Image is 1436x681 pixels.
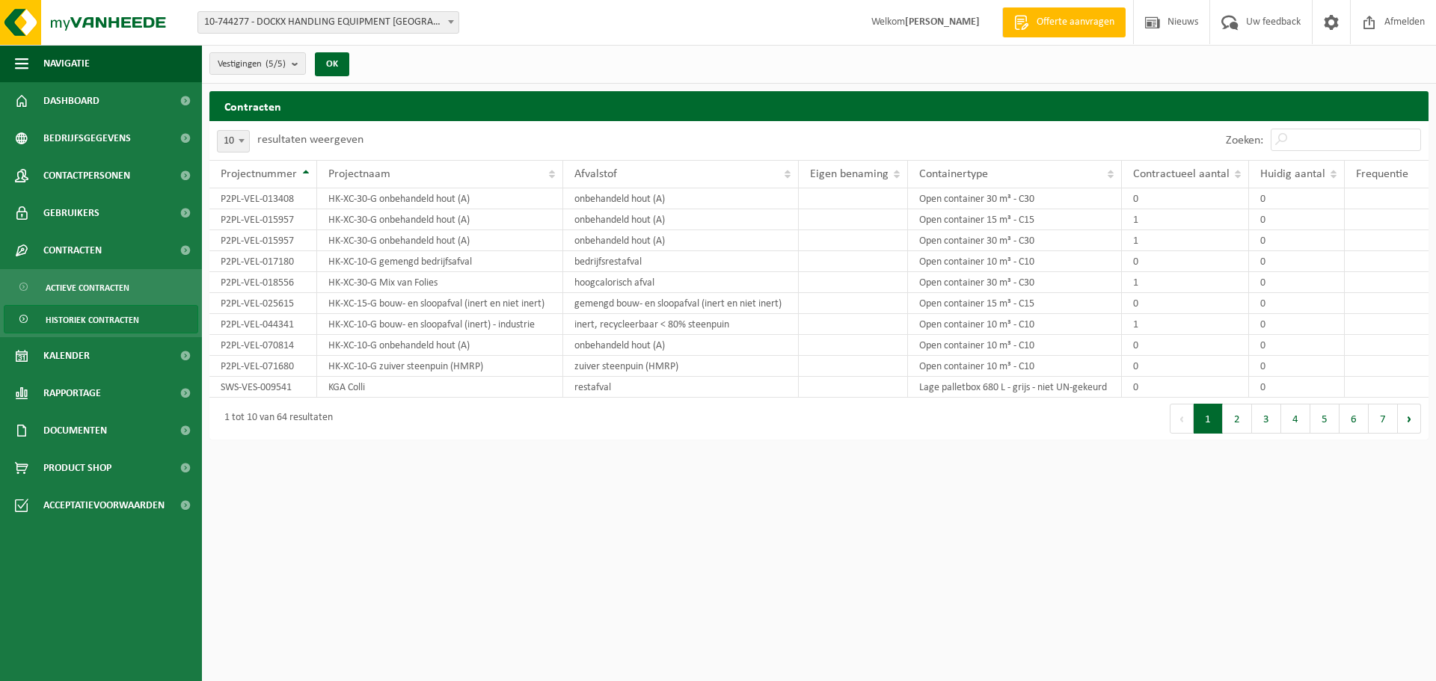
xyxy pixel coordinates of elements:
td: 1 [1122,314,1249,335]
span: 10 [217,130,250,152]
td: P2PL-VEL-070814 [209,335,317,356]
td: HK-XC-10-G bouw- en sloopafval (inert) - industrie [317,314,563,335]
td: P2PL-VEL-015957 [209,209,317,230]
span: Kalender [43,337,90,375]
td: 1 [1122,272,1249,293]
td: Open container 30 m³ - C30 [908,272,1122,293]
td: bedrijfsrestafval [563,251,799,272]
span: Contactpersonen [43,157,130,194]
td: P2PL-VEL-044341 [209,314,317,335]
button: OK [315,52,349,76]
td: Open container 15 m³ - C15 [908,209,1122,230]
td: onbehandeld hout (A) [563,209,799,230]
button: Previous [1170,404,1194,434]
td: SWS-VES-009541 [209,377,317,398]
span: Acceptatievoorwaarden [43,487,165,524]
td: 0 [1122,335,1249,356]
td: Open container 10 m³ - C10 [908,251,1122,272]
label: resultaten weergeven [257,134,363,146]
span: Product Shop [43,449,111,487]
td: 0 [1249,293,1345,314]
span: Historiek contracten [46,306,139,334]
td: gemengd bouw- en sloopafval (inert en niet inert) [563,293,799,314]
div: 1 tot 10 van 64 resultaten [217,405,333,432]
td: HK-XC-10-G zuiver steenpuin (HMRP) [317,356,563,377]
span: Vestigingen [218,53,286,76]
td: 0 [1249,251,1345,272]
td: 0 [1122,251,1249,272]
td: HK-XC-30-G onbehandeld hout (A) [317,188,563,209]
count: (5/5) [266,59,286,69]
td: 0 [1122,293,1249,314]
span: Offerte aanvragen [1033,15,1118,30]
span: 10 [218,131,249,152]
td: HK-XC-30-G onbehandeld hout (A) [317,230,563,251]
td: 0 [1249,335,1345,356]
td: 0 [1249,356,1345,377]
td: HK-XC-15-G bouw- en sloopafval (inert en niet inert) [317,293,563,314]
td: KGA Colli [317,377,563,398]
span: Contractueel aantal [1133,168,1230,180]
td: onbehandeld hout (A) [563,335,799,356]
span: Containertype [919,168,988,180]
td: 0 [1249,377,1345,398]
td: hoogcalorisch afval [563,272,799,293]
span: 10-744277 - DOCKX HANDLING EQUIPMENT NV - ANTWERPEN [197,11,459,34]
td: 0 [1249,314,1345,335]
td: HK-XC-30-G Mix van Folies [317,272,563,293]
a: Historiek contracten [4,305,198,333]
td: 1 [1122,230,1249,251]
a: Actieve contracten [4,273,198,301]
button: 5 [1310,404,1340,434]
span: Frequentie [1356,168,1408,180]
button: Next [1398,404,1421,434]
td: HK-XC-10-G gemengd bedrijfsafval [317,251,563,272]
span: Actieve contracten [46,274,129,302]
td: Open container 10 m³ - C10 [908,356,1122,377]
td: 0 [1122,356,1249,377]
h2: Contracten [209,91,1429,120]
span: Dashboard [43,82,99,120]
label: Zoeken: [1226,135,1263,147]
span: Contracten [43,232,102,269]
td: zuiver steenpuin (HMRP) [563,356,799,377]
td: P2PL-VEL-013408 [209,188,317,209]
button: 2 [1223,404,1252,434]
span: Gebruikers [43,194,99,232]
td: 0 [1122,377,1249,398]
button: 7 [1369,404,1398,434]
span: 10-744277 - DOCKX HANDLING EQUIPMENT NV - ANTWERPEN [198,12,458,33]
strong: [PERSON_NAME] [905,16,980,28]
a: Offerte aanvragen [1002,7,1126,37]
button: 4 [1281,404,1310,434]
td: Open container 30 m³ - C30 [908,230,1122,251]
span: Afvalstof [574,168,617,180]
span: Projectnummer [221,168,297,180]
td: HK-XC-10-G onbehandeld hout (A) [317,335,563,356]
td: Open container 10 m³ - C10 [908,314,1122,335]
td: Open container 15 m³ - C15 [908,293,1122,314]
span: Navigatie [43,45,90,82]
td: Lage palletbox 680 L - grijs - niet UN-gekeurd [908,377,1122,398]
button: 1 [1194,404,1223,434]
td: Open container 10 m³ - C10 [908,335,1122,356]
span: Projectnaam [328,168,390,180]
td: 0 [1249,230,1345,251]
span: Documenten [43,412,107,449]
td: P2PL-VEL-025615 [209,293,317,314]
td: 0 [1249,209,1345,230]
td: onbehandeld hout (A) [563,188,799,209]
td: 0 [1122,188,1249,209]
td: HK-XC-30-G onbehandeld hout (A) [317,209,563,230]
button: 6 [1340,404,1369,434]
span: Eigen benaming [810,168,889,180]
span: Huidig aantal [1260,168,1325,180]
td: 0 [1249,272,1345,293]
td: 1 [1122,209,1249,230]
td: inert, recycleerbaar < 80% steenpuin [563,314,799,335]
span: Rapportage [43,375,101,412]
button: 3 [1252,404,1281,434]
button: Vestigingen(5/5) [209,52,306,75]
td: onbehandeld hout (A) [563,230,799,251]
td: P2PL-VEL-017180 [209,251,317,272]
